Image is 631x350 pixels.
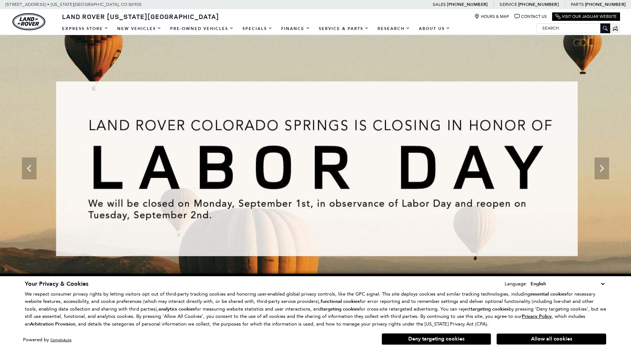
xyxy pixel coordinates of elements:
p: We respect consumer privacy rights by letting visitors opt out of third-party tracking cookies an... [25,290,606,328]
a: About Us [414,22,455,35]
a: Specials [238,22,277,35]
a: Visit Our Jaguar Website [555,14,617,19]
span: Your Privacy & Cookies [25,280,88,288]
input: Search [537,24,610,33]
button: Deny targeting cookies [382,333,491,345]
div: Previous [22,157,37,179]
a: EXPRESS STORE [58,22,113,35]
div: Powered by [23,338,72,342]
nav: Main Navigation [58,22,455,35]
a: Research [373,22,414,35]
a: ComplyAuto [50,338,72,342]
a: Finance [277,22,314,35]
strong: essential cookies [530,291,567,297]
div: Language: [505,281,527,286]
a: Land Rover [US_STATE][GEOGRAPHIC_DATA] [58,12,223,21]
strong: Arbitration Provision [30,321,75,327]
a: Contact Us [515,14,547,19]
a: land-rover [12,13,45,30]
a: Privacy Policy [522,313,552,319]
select: Language Select [529,280,606,288]
a: [PHONE_NUMBER] [447,1,487,7]
span: Sales [433,2,446,7]
strong: functional cookies [321,298,360,305]
a: [PHONE_NUMBER] [585,1,626,7]
a: Pre-Owned Vehicles [166,22,238,35]
button: Allow all cookies [497,334,606,345]
a: [PHONE_NUMBER] [518,1,559,7]
strong: targeting cookies [321,306,359,312]
a: Hours & Map [474,14,509,19]
a: [STREET_ADDRESS] • [US_STATE][GEOGRAPHIC_DATA], CO 80905 [5,2,142,7]
div: Next [594,157,609,179]
strong: targeting cookies [471,306,509,312]
img: Land Rover [12,13,45,30]
span: Land Rover [US_STATE][GEOGRAPHIC_DATA] [62,12,219,21]
span: Parts [571,2,584,7]
a: New Vehicles [113,22,166,35]
span: Service [500,2,517,7]
strong: analytics cookies [158,306,195,312]
a: Service & Parts [314,22,373,35]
